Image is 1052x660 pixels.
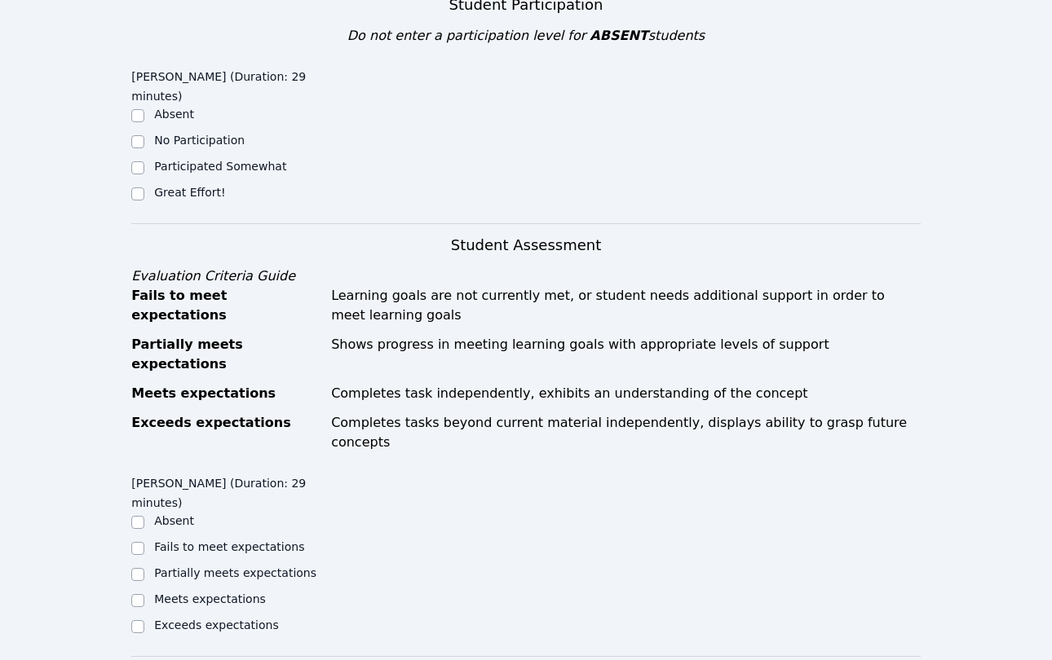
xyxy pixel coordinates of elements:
legend: [PERSON_NAME] (Duration: 29 minutes) [131,62,329,106]
legend: [PERSON_NAME] (Duration: 29 minutes) [131,469,329,513]
div: Completes tasks beyond current material independently, displays ability to grasp future concepts [331,413,921,452]
label: Exceeds expectations [154,618,278,631]
label: Absent [154,108,194,121]
div: Evaluation Criteria Guide [131,266,921,286]
label: No Participation [154,134,245,147]
label: Participated Somewhat [154,160,286,173]
div: Fails to meet expectations [131,286,321,325]
label: Absent [154,514,194,527]
span: ABSENT [590,28,648,43]
div: Learning goals are not currently met, or student needs additional support in order to meet learni... [331,286,921,325]
label: Partially meets expectations [154,566,316,579]
div: Exceeds expectations [131,413,321,452]
div: Shows progress in meeting learning goals with appropriate levels of support [331,335,921,374]
div: Meets expectations [131,384,321,403]
div: Partially meets expectations [131,335,321,374]
div: Completes task independently, exhibits an understanding of the concept [331,384,921,403]
label: Fails to meet expectations [154,540,304,553]
h3: Student Assessment [131,234,921,257]
label: Meets expectations [154,592,266,605]
div: Do not enter a participation level for students [131,26,921,46]
label: Great Effort! [154,186,225,199]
